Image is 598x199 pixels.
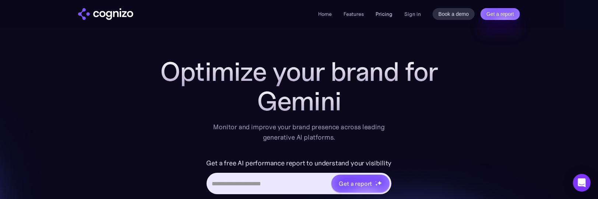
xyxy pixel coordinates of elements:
img: star [375,183,378,186]
a: Features [344,11,364,17]
a: Home [318,11,332,17]
a: Sign in [404,10,421,18]
img: star [375,181,376,182]
a: Get a reportstarstarstar [331,174,390,193]
img: cognizo logo [78,8,133,20]
h1: Optimize your brand for [152,57,446,86]
div: Open Intercom Messenger [573,174,591,192]
div: Monitor and improve your brand presence across leading generative AI platforms. [208,122,390,143]
div: Gemini [152,86,446,116]
a: home [78,8,133,20]
div: Get a report [339,179,372,188]
a: Get a report [481,8,520,20]
img: star [377,181,382,185]
a: Pricing [376,11,393,17]
form: Hero URL Input Form [207,157,392,198]
a: Book a demo [433,8,475,20]
label: Get a free AI performance report to understand your visibility [207,157,392,169]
